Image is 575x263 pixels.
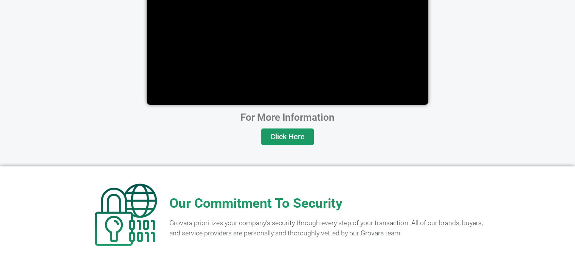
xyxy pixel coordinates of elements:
span: Click Here [270,133,305,140]
h2: For More Information [72,112,503,122]
a: Click Here [261,128,314,145]
span: Grovara prioritizes your company’s security through every step of your transaction. All of our br... [169,219,482,237]
span: Our Commitment To Security [169,195,343,211]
